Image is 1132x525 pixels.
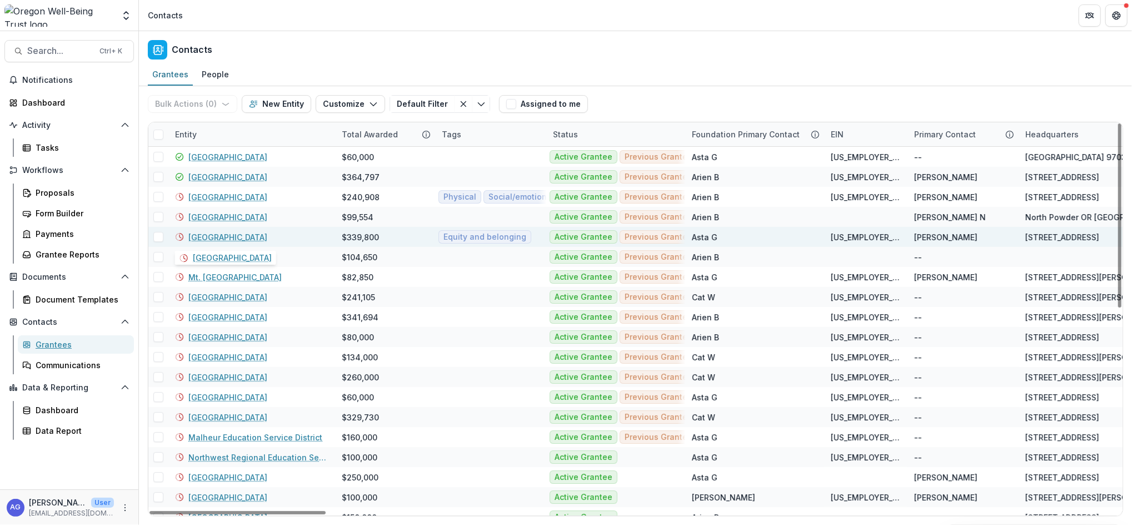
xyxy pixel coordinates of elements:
[692,311,719,323] div: Arien B
[18,204,134,222] a: Form Builder
[4,379,134,397] button: Open Data & Reporting
[692,432,717,443] div: Asta G
[188,231,267,243] a: [GEOGRAPHIC_DATA]
[831,311,901,323] div: [US_EMPLOYER_IDENTIFICATION_NUMBER]
[692,151,717,163] div: Asta G
[11,504,21,511] div: Asta Garmon
[22,121,116,130] span: Activity
[824,122,907,146] div: EIN
[625,373,692,382] span: Previous Grantee
[1019,128,1085,140] div: Headquarters
[625,273,692,282] span: Previous Grantee
[555,273,612,282] span: Active Grantee
[22,76,129,85] span: Notifications
[625,152,692,162] span: Previous Grantee
[692,191,719,203] div: Arien B
[4,313,134,331] button: Open Contacts
[831,432,901,443] div: [US_EMPLOYER_IDENTIFICATION_NUMBER]
[97,45,124,57] div: Ctrl + K
[197,66,233,82] div: People
[1025,432,1099,443] div: [STREET_ADDRESS]
[907,128,983,140] div: Primary Contact
[914,311,922,323] div: --
[18,335,134,354] a: Grantees
[342,452,377,463] div: $100,000
[148,64,193,86] a: Grantees
[172,44,212,55] h2: Contacts
[625,393,692,402] span: Previous Grantee
[625,252,692,262] span: Previous Grantee
[188,492,267,503] a: [GEOGRAPHIC_DATA]
[435,122,546,146] div: Tags
[342,151,374,163] div: $60,000
[36,404,125,416] div: Dashboard
[188,412,267,423] a: [GEOGRAPHIC_DATA]
[1025,472,1099,483] div: [STREET_ADDRESS]
[188,392,267,403] a: [GEOGRAPHIC_DATA]
[1025,151,1131,163] div: [GEOGRAPHIC_DATA] 97039
[685,122,824,146] div: Foundation Primary Contact
[18,422,134,440] a: Data Report
[692,512,719,523] div: Arien B
[692,472,717,483] div: Asta G
[555,252,612,262] span: Active Grantee
[546,122,685,146] div: Status
[1025,231,1099,243] div: [STREET_ADDRESS]
[831,171,901,183] div: [US_EMPLOYER_IDENTIFICATION_NUMBER]
[342,492,377,503] div: $100,000
[342,211,373,223] div: $99,554
[625,313,692,322] span: Previous Grantee
[342,191,380,203] div: $240,908
[692,351,715,363] div: Cat W
[4,93,134,112] a: Dashboard
[692,452,717,463] div: Asta G
[692,492,755,503] div: [PERSON_NAME]
[914,211,986,223] div: [PERSON_NAME] N
[188,251,267,263] a: [GEOGRAPHIC_DATA]
[188,472,267,483] a: [GEOGRAPHIC_DATA]
[1025,392,1099,403] div: [STREET_ADDRESS]
[1025,191,1099,203] div: [STREET_ADDRESS]
[914,492,978,503] div: [PERSON_NAME]
[555,493,612,502] span: Active Grantee
[1025,512,1099,523] div: [STREET_ADDRESS]
[168,122,335,146] div: Entity
[555,212,612,222] span: Active Grantee
[18,401,134,419] a: Dashboard
[4,161,134,179] button: Open Workflows
[342,412,379,423] div: $329,730
[4,4,114,27] img: Oregon Well-Being Trust logo
[692,412,715,423] div: Cat W
[27,46,93,56] span: Search...
[22,383,116,393] span: Data & Reporting
[4,40,134,62] button: Search...
[390,95,455,113] button: Default Filter
[342,512,377,523] div: $150,000
[914,191,978,203] div: [PERSON_NAME]
[143,7,187,23] nav: breadcrumb
[555,393,612,402] span: Active Grantee
[342,171,380,183] div: $364,797
[1025,452,1099,463] div: [STREET_ADDRESS]
[625,232,692,242] span: Previous Grantee
[335,128,405,140] div: Total Awarded
[831,271,901,283] div: [US_EMPLOYER_IDENTIFICATION_NUMBER]
[4,71,134,89] button: Notifications
[914,392,922,403] div: --
[625,192,692,202] span: Previous Grantee
[692,271,717,283] div: Asta G
[914,331,922,343] div: --
[907,122,1019,146] div: Primary Contact
[831,331,901,343] div: [US_EMPLOYER_IDENTIFICATION_NUMBER]
[914,171,978,183] div: [PERSON_NAME]
[625,433,692,442] span: Previous Grantee
[914,472,978,483] div: [PERSON_NAME]
[443,192,476,202] span: Physical
[914,432,922,443] div: --
[914,291,922,303] div: --
[488,192,554,202] span: Social/emotional
[342,392,374,403] div: $60,000
[555,433,612,442] span: Active Grantee
[555,413,612,422] span: Active Grantee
